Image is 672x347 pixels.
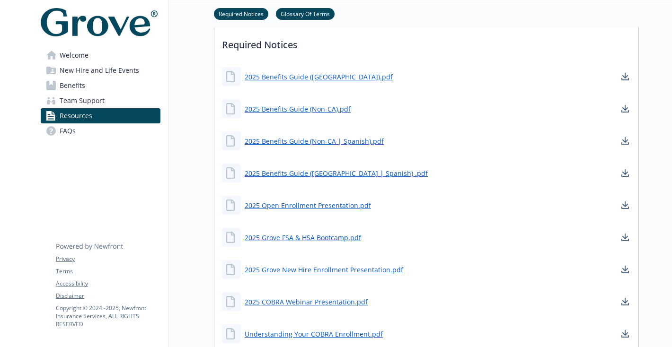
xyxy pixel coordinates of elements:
[619,71,631,82] a: download document
[41,108,160,123] a: Resources
[245,168,428,178] a: 2025 Benefits Guide ([GEOGRAPHIC_DATA] | Spanish) .pdf
[619,264,631,275] a: download document
[619,328,631,339] a: download document
[60,108,92,123] span: Resources
[214,9,268,18] a: Required Notices
[245,265,403,275] a: 2025 Grove New Hire Enrollment Presentation.pdf
[56,279,160,288] a: Accessibility
[41,63,160,78] a: New Hire and Life Events
[56,255,160,263] a: Privacy
[41,123,160,139] a: FAQs
[245,329,383,339] a: Understanding Your COBRA Enrollment.pdf
[214,25,638,60] p: Required Notices
[41,48,160,63] a: Welcome
[60,63,139,78] span: New Hire and Life Events
[60,48,88,63] span: Welcome
[619,135,631,147] a: download document
[245,233,361,243] a: 2025 Grove FSA & HSA Bootcamp.pdf
[245,72,393,82] a: 2025 Benefits Guide ([GEOGRAPHIC_DATA]).pdf
[60,93,105,108] span: Team Support
[60,123,76,139] span: FAQs
[41,93,160,108] a: Team Support
[619,103,631,114] a: download document
[60,78,85,93] span: Benefits
[41,78,160,93] a: Benefits
[245,136,384,146] a: 2025 Benefits Guide (Non-CA | Spanish).pdf
[245,200,371,210] a: 2025 Open Enrollment Presentation.pdf
[56,267,160,276] a: Terms
[619,200,631,211] a: download document
[619,167,631,179] a: download document
[56,292,160,300] a: Disclaimer
[245,297,368,307] a: 2025 COBRA Webinar Presentation.pdf
[56,304,160,328] p: Copyright © 2024 - 2025 , Newfront Insurance Services, ALL RIGHTS RESERVED
[245,104,351,114] a: 2025 Benefits Guide (Non-CA).pdf
[619,232,631,243] a: download document
[276,9,335,18] a: Glossary Of Terms
[619,296,631,307] a: download document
